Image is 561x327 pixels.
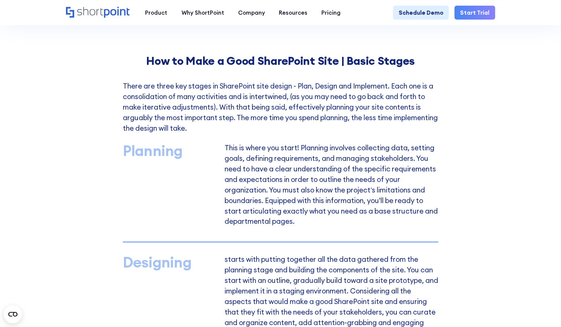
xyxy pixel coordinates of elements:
h2: How to Make a Good SharePoint Site | Basic Stages [123,54,439,67]
div: Designing [123,252,217,273]
p: There are three key stages in SharePoint site design - Plan, Design and Implement. Each one is a ... [123,81,439,134]
iframe: Chat Widget [523,291,561,327]
a: Product [138,6,174,20]
div: Pricing [321,9,341,17]
div: Planning [123,141,217,161]
a: Company [231,6,272,20]
div: Why ShortPoint [181,9,224,17]
p: This is where you start! Planning involves collecting data, setting goals, defining requirements,... [225,145,438,227]
div: Resources [279,9,307,17]
a: Home [66,7,131,19]
div: Company [238,9,265,17]
a: Pricing [315,6,348,20]
a: Schedule Demo [393,6,449,20]
a: Start Trial [454,6,495,20]
button: Open CMP widget [4,305,22,323]
a: Why ShortPoint [174,6,231,20]
div: Product [145,9,167,17]
a: Resources [272,6,314,20]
